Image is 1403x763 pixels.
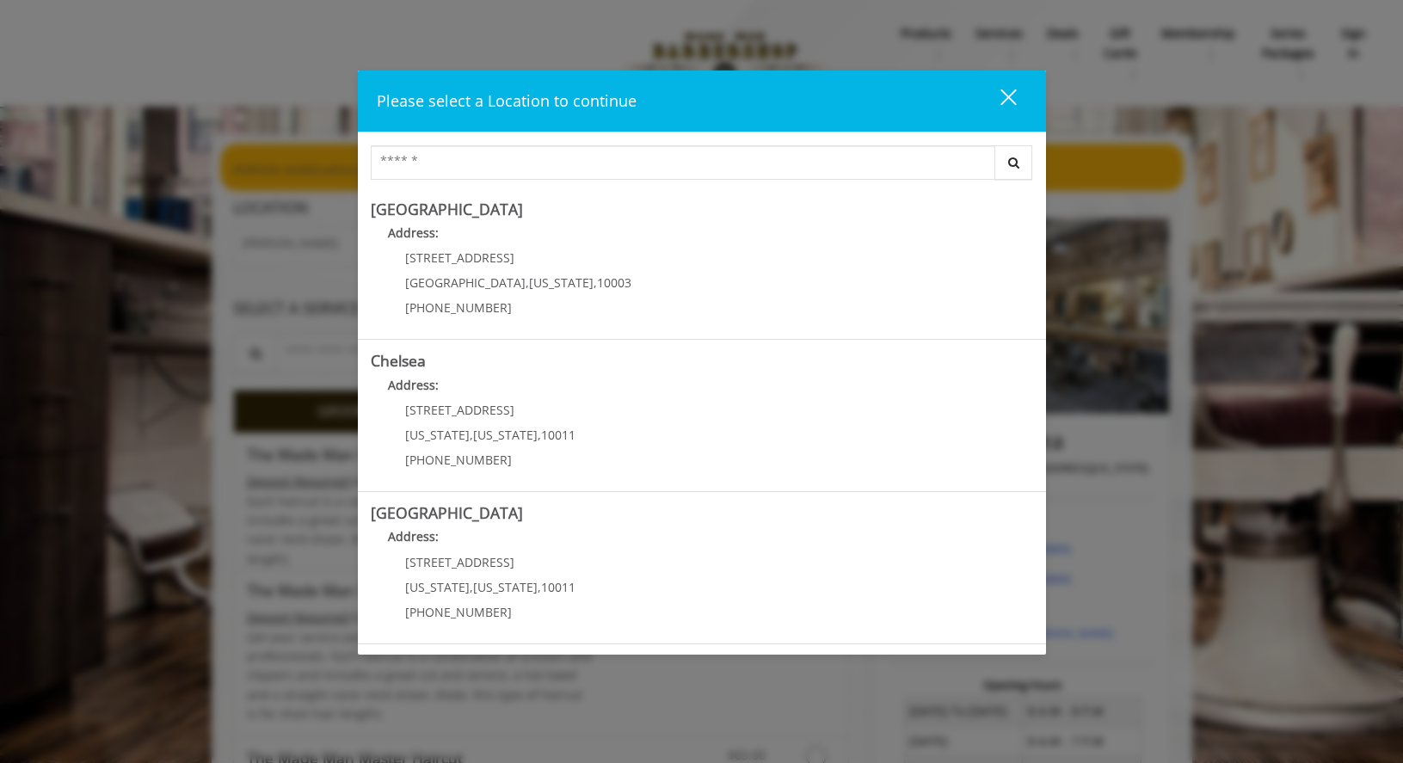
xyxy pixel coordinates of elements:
button: close dialog [969,83,1027,119]
span: [US_STATE] [473,427,538,443]
b: Address: [388,528,439,545]
span: [PHONE_NUMBER] [405,452,512,468]
b: Chelsea [371,350,426,371]
input: Search Center [371,145,995,180]
span: 10011 [541,427,575,443]
div: Center Select [371,145,1033,188]
b: Address: [388,225,439,241]
span: [GEOGRAPHIC_DATA] [405,274,526,291]
span: , [594,274,597,291]
b: Address: [388,377,439,393]
span: , [526,274,529,291]
span: , [538,579,541,595]
span: [STREET_ADDRESS] [405,554,514,570]
i: Search button [1004,157,1024,169]
span: , [538,427,541,443]
b: [GEOGRAPHIC_DATA] [371,502,523,523]
span: , [470,579,473,595]
b: [GEOGRAPHIC_DATA] [371,199,523,219]
span: [PHONE_NUMBER] [405,604,512,620]
span: [US_STATE] [405,579,470,595]
span: 10011 [541,579,575,595]
span: [STREET_ADDRESS] [405,249,514,266]
span: [US_STATE] [529,274,594,291]
span: [PHONE_NUMBER] [405,299,512,316]
span: [STREET_ADDRESS] [405,402,514,418]
span: , [470,427,473,443]
span: [US_STATE] [473,579,538,595]
span: [US_STATE] [405,427,470,443]
div: close dialog [981,88,1015,114]
span: 10003 [597,274,631,291]
span: Please select a Location to continue [377,90,637,111]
